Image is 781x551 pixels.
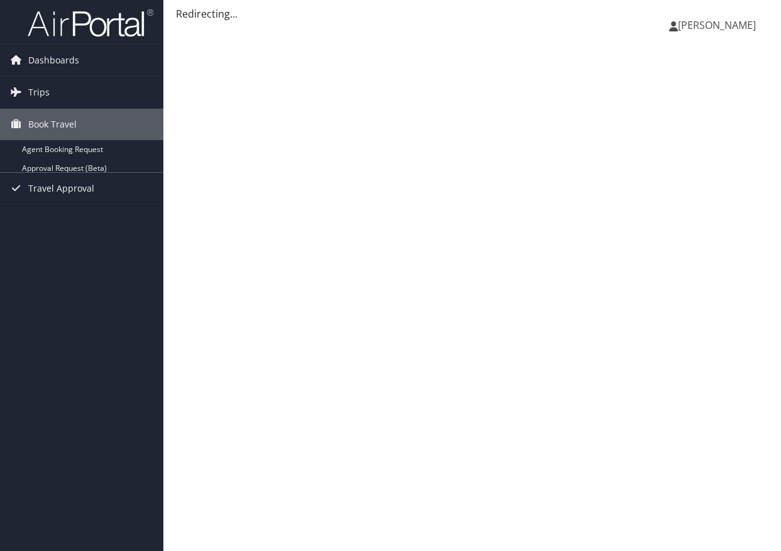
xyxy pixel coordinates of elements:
span: Trips [28,77,50,108]
span: Dashboards [28,45,79,76]
span: Travel Approval [28,173,94,204]
img: airportal-logo.png [28,8,153,38]
a: [PERSON_NAME] [669,6,768,44]
span: [PERSON_NAME] [678,18,756,32]
span: Book Travel [28,109,77,140]
div: Redirecting... [176,6,768,21]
